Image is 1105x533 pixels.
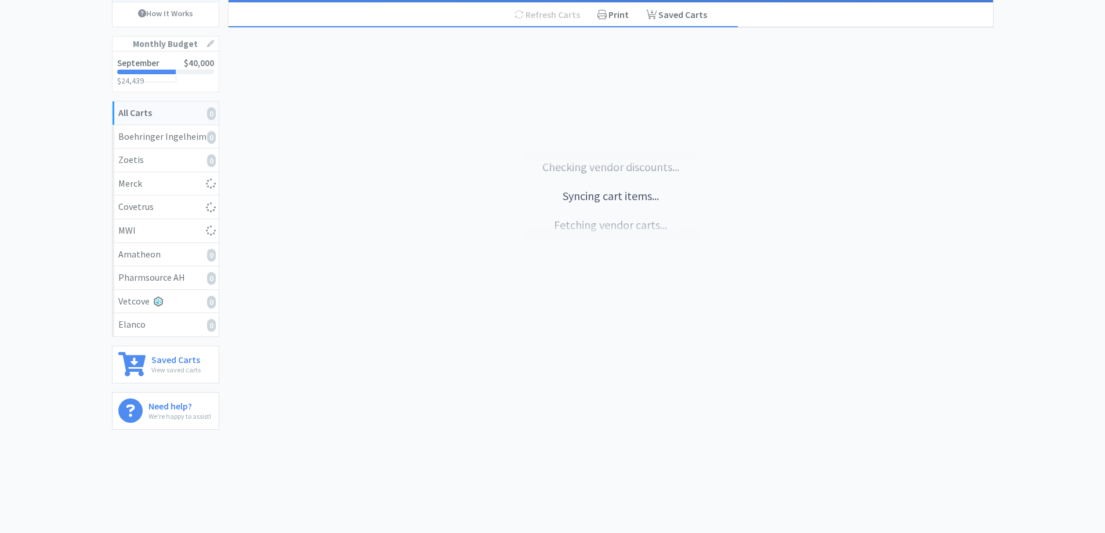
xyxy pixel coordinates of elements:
[207,296,216,309] i: 0
[113,219,219,243] a: MWI
[118,247,213,262] div: Amatheon
[117,75,144,86] span: $24,439
[113,172,219,196] a: Merck
[113,290,219,314] a: Vetcove0
[118,317,213,332] div: Elanco
[637,3,716,27] a: Saved Carts
[148,411,211,422] p: We're happy to assist!
[113,148,219,172] a: Zoetis0
[118,223,213,238] div: MWI
[118,107,152,118] strong: All Carts
[506,3,589,27] div: Refresh Carts
[148,398,211,411] h6: Need help?
[118,200,213,215] div: Covetrus
[113,195,219,219] a: Covetrus
[589,3,637,27] div: Print
[113,52,219,92] a: September$40,000$24,439
[113,2,219,24] a: How It Works
[118,176,213,191] div: Merck
[207,319,216,332] i: 0
[113,243,219,267] a: Amatheon0
[113,313,219,336] a: Elanco0
[151,352,201,364] h6: Saved Carts
[117,59,160,67] h2: September
[151,364,201,375] p: View saved carts
[118,270,213,285] div: Pharmsource AH
[118,294,213,309] div: Vetcove
[113,125,219,149] a: Boehringer Ingelheim0
[207,154,216,167] i: 0
[207,249,216,262] i: 0
[207,272,216,285] i: 0
[118,129,213,144] div: Boehringer Ingelheim
[112,346,219,383] a: Saved CartsView saved carts
[113,37,219,52] h1: Monthly Budget
[207,107,216,120] i: 0
[113,266,219,290] a: Pharmsource AH0
[118,153,213,168] div: Zoetis
[113,101,219,125] a: All Carts0
[184,57,214,68] span: $40,000
[207,131,216,144] i: 0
